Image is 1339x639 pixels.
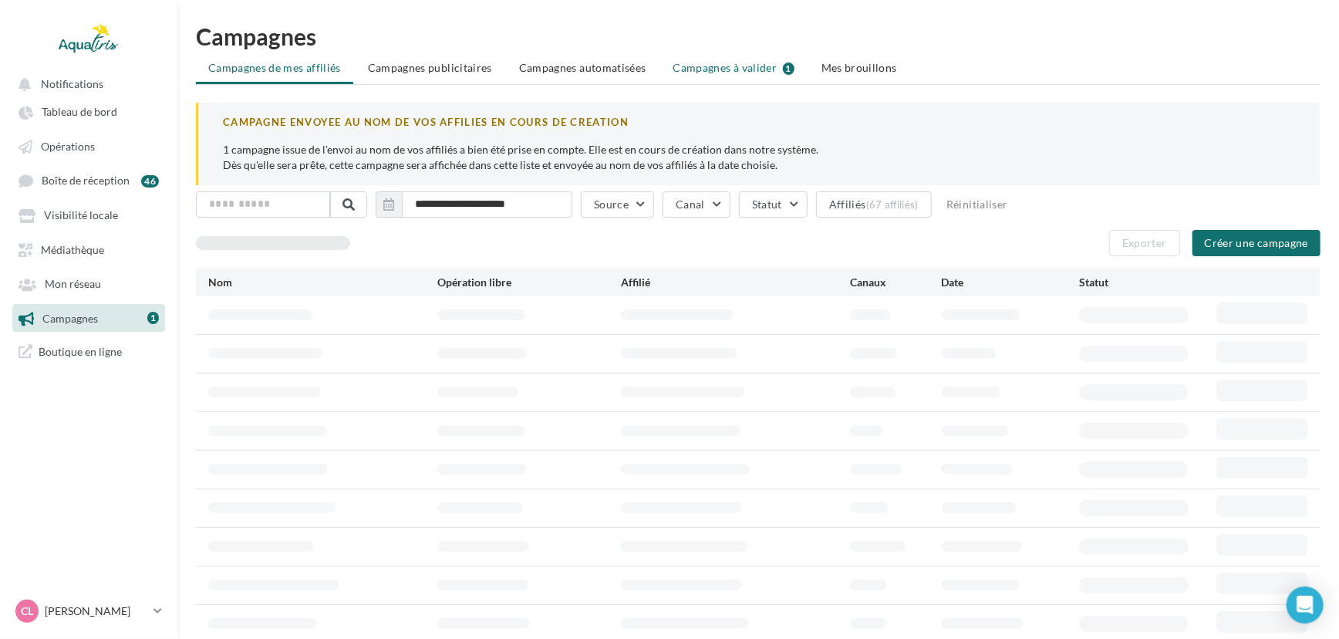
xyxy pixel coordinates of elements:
a: CL [PERSON_NAME] [12,597,165,626]
div: Opération libre [437,275,621,290]
span: Médiathèque [41,243,104,256]
button: Affiliés(67 affiliés) [816,191,932,218]
p: [PERSON_NAME] [45,603,147,619]
a: Boîte de réception 46 [9,166,168,194]
span: Tableau de bord [42,106,117,119]
div: Canaux [850,275,942,290]
h1: Campagnes [196,25,1320,48]
span: Boîte de réception [42,174,130,188]
span: Mon réseau [45,278,101,291]
button: Statut [739,191,808,218]
a: Campagnes 1 [9,304,168,332]
div: (67 affiliés) [866,198,919,211]
div: Statut [1079,275,1216,290]
a: Visibilité locale [9,201,168,228]
button: Canal [663,191,730,218]
span: Campagnes [42,312,98,325]
p: 1 campagne issue de l'envoi au nom de vos affiliés a bien été prise en compte. Elle est en cours ... [223,142,1296,173]
span: Mes brouillons [821,61,897,74]
div: Nom [208,275,437,290]
span: Campagnes à valider [673,60,777,76]
div: 1 [783,63,794,75]
span: Notifications [41,77,103,90]
div: 1 [147,312,159,324]
span: Boutique en ligne [39,344,122,359]
a: Tableau de bord [9,97,168,125]
span: Visibilité locale [44,209,118,222]
button: Exporter [1109,230,1180,256]
a: Médiathèque [9,235,168,263]
button: Réinitialiser [940,195,1014,214]
a: Boutique en ligne [9,338,168,365]
a: Mon réseau [9,269,168,297]
div: Affilié [621,275,850,290]
button: Source [581,191,654,218]
div: Date [942,275,1079,290]
a: Opérations [9,132,168,160]
span: Campagnes publicitaires [368,61,492,74]
span: Opérations [41,140,95,153]
a: 1 [147,309,159,326]
button: Créer une campagne [1192,230,1320,256]
div: Open Intercom Messenger [1287,587,1324,624]
div: 46 [141,175,159,188]
span: CL [21,603,33,619]
div: CAMPAGNE ENVOYEE AU NOM DE VOS AFFILIES EN COURS DE CREATION [223,115,1296,130]
span: Campagnes automatisées [519,61,646,74]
